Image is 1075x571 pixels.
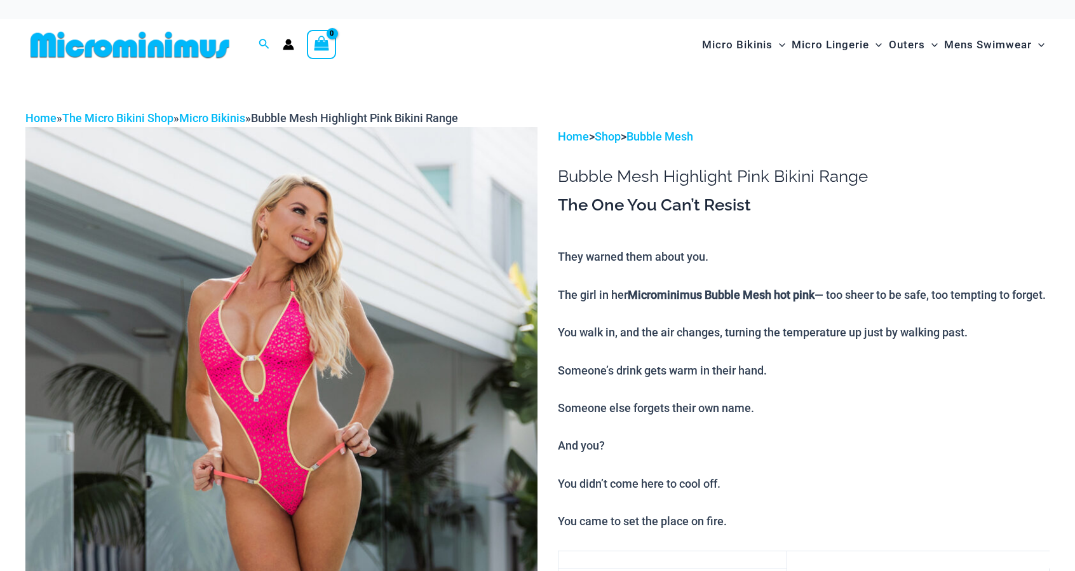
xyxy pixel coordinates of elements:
p: They warned them about you. The girl in her — too sheer to be safe, too tempting to forget. You w... [558,247,1050,531]
span: Mens Swimwear [944,29,1032,61]
span: Menu Toggle [869,29,882,61]
nav: Site Navigation [697,24,1050,66]
a: View Shopping Cart, empty [307,30,336,59]
span: » » » [25,111,458,125]
span: Menu Toggle [773,29,785,61]
h3: The One You Can’t Resist [558,195,1050,216]
a: OutersMenu ToggleMenu Toggle [886,25,941,64]
a: Account icon link [283,39,294,50]
p: > > [558,127,1050,146]
a: Home [558,130,589,143]
a: Bubble Mesh [626,130,693,143]
a: Mens SwimwearMenu ToggleMenu Toggle [941,25,1048,64]
span: Outers [889,29,925,61]
span: Menu Toggle [1032,29,1045,61]
a: The Micro Bikini Shop [62,111,173,125]
a: Micro Bikinis [179,111,245,125]
a: Search icon link [259,37,270,53]
a: Micro LingerieMenu ToggleMenu Toggle [788,25,885,64]
span: Micro Bikinis [702,29,773,61]
a: Shop [595,130,621,143]
span: Bubble Mesh Highlight Pink Bikini Range [251,111,458,125]
b: Microminimus Bubble Mesh hot pink [628,288,815,301]
h1: Bubble Mesh Highlight Pink Bikini Range [558,167,1050,186]
a: Micro BikinisMenu ToggleMenu Toggle [699,25,788,64]
span: Menu Toggle [925,29,938,61]
img: MM SHOP LOGO FLAT [25,31,234,59]
a: Home [25,111,57,125]
span: Micro Lingerie [792,29,869,61]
